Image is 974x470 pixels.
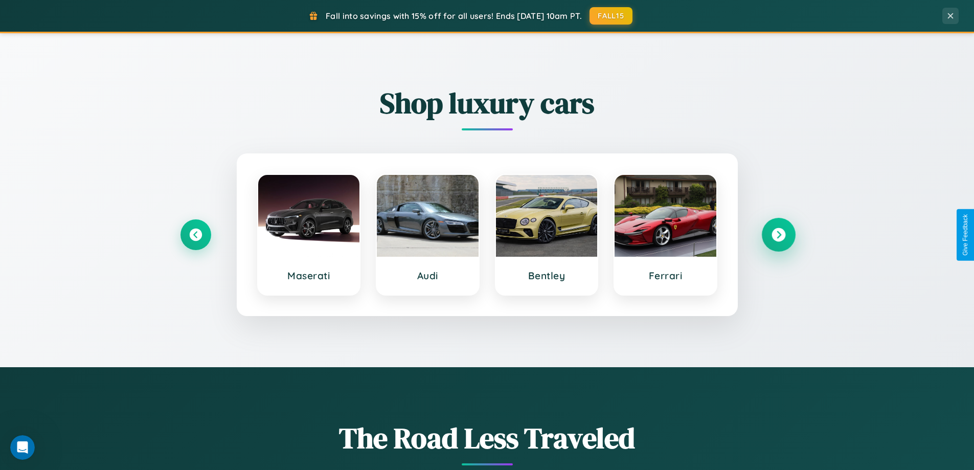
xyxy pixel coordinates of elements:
span: Fall into savings with 15% off for all users! Ends [DATE] 10am PT. [326,11,582,21]
h3: Bentley [506,270,587,282]
button: FALL15 [590,7,632,25]
h3: Audi [387,270,468,282]
h3: Ferrari [625,270,706,282]
h3: Maserati [268,270,350,282]
h2: Shop luxury cars [180,83,794,123]
h1: The Road Less Traveled [180,418,794,458]
div: Give Feedback [962,214,969,256]
iframe: Intercom live chat [10,435,35,460]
